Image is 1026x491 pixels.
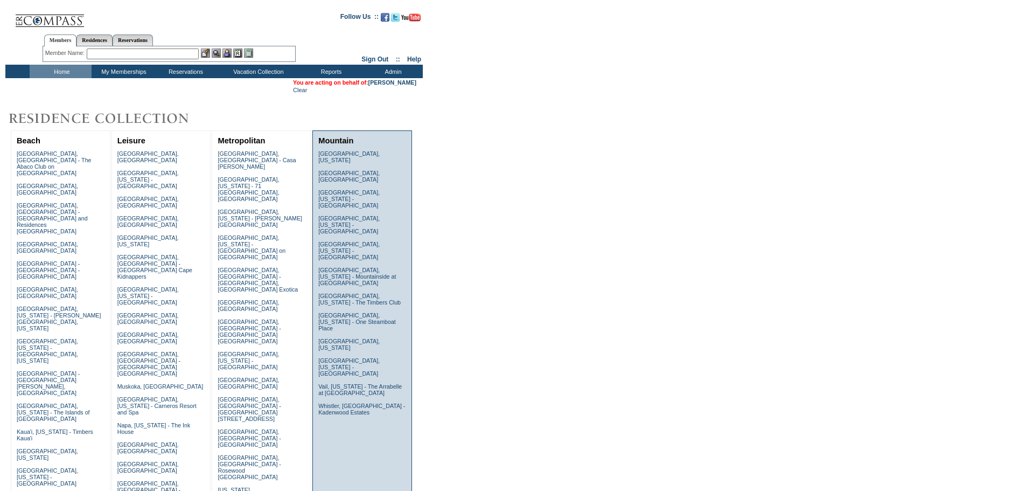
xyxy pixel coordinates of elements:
a: Napa, [US_STATE] - The Ink House [117,422,191,435]
img: Become our fan on Facebook [381,13,389,22]
a: [GEOGRAPHIC_DATA], [US_STATE] - One Steamboat Place [318,312,396,331]
img: View [212,49,221,58]
a: Follow us on Twitter [391,16,400,23]
span: :: [396,56,400,63]
img: b_calculator.gif [244,49,253,58]
a: [GEOGRAPHIC_DATA], [GEOGRAPHIC_DATA] - [GEOGRAPHIC_DATA][STREET_ADDRESS] [218,396,281,422]
img: Follow us on Twitter [391,13,400,22]
a: [GEOGRAPHIC_DATA], [US_STATE] - [GEOGRAPHIC_DATA] [318,241,380,260]
a: [GEOGRAPHIC_DATA], [US_STATE] - [GEOGRAPHIC_DATA] [218,351,279,370]
a: Subscribe to our YouTube Channel [401,16,421,23]
a: [GEOGRAPHIC_DATA], [US_STATE] - [GEOGRAPHIC_DATA] [318,189,380,209]
a: [GEOGRAPHIC_DATA], [GEOGRAPHIC_DATA] [17,286,78,299]
a: [GEOGRAPHIC_DATA], [US_STATE] - 71 [GEOGRAPHIC_DATA], [GEOGRAPHIC_DATA] [218,176,279,202]
a: [GEOGRAPHIC_DATA], [US_STATE] - The Islands of [GEOGRAPHIC_DATA] [17,403,90,422]
a: Whistler, [GEOGRAPHIC_DATA] - Kadenwood Estates [318,403,405,416]
a: [GEOGRAPHIC_DATA], [GEOGRAPHIC_DATA] [17,183,78,196]
td: Vacation Collection [215,65,299,78]
a: [GEOGRAPHIC_DATA], [GEOGRAPHIC_DATA] - [GEOGRAPHIC_DATA], [GEOGRAPHIC_DATA] Exotica [218,267,298,293]
a: Beach [17,136,40,145]
a: [GEOGRAPHIC_DATA], [US_STATE] - Mountainside at [GEOGRAPHIC_DATA] [318,267,396,286]
td: Admin [361,65,423,78]
a: [GEOGRAPHIC_DATA], [GEOGRAPHIC_DATA] [218,299,279,312]
a: [GEOGRAPHIC_DATA], [US_STATE] - [GEOGRAPHIC_DATA] on [GEOGRAPHIC_DATA] [218,234,285,260]
a: Help [407,56,421,63]
td: Home [30,65,92,78]
a: Clear [293,87,307,93]
img: Impersonate [222,49,232,58]
a: [GEOGRAPHIC_DATA], [US_STATE] - [GEOGRAPHIC_DATA], [US_STATE] [17,338,78,364]
a: [GEOGRAPHIC_DATA], [US_STATE] - Carneros Resort and Spa [117,396,197,416]
a: Members [44,34,77,46]
td: My Memberships [92,65,153,78]
img: Destinations by Exclusive Resorts [5,108,215,129]
a: [GEOGRAPHIC_DATA], [GEOGRAPHIC_DATA] [117,331,179,344]
a: Residences [76,34,113,46]
a: Muskoka, [GEOGRAPHIC_DATA] [117,383,203,390]
a: Become our fan on Facebook [381,16,389,23]
a: [GEOGRAPHIC_DATA], [US_STATE] - [GEOGRAPHIC_DATA] [117,170,179,189]
a: [PERSON_NAME] [368,79,416,86]
a: Reservations [113,34,153,46]
a: [GEOGRAPHIC_DATA], [US_STATE] - [GEOGRAPHIC_DATA] [17,467,78,487]
td: Reports [299,65,361,78]
a: [GEOGRAPHIC_DATA], [GEOGRAPHIC_DATA] [318,170,380,183]
a: [GEOGRAPHIC_DATA], [GEOGRAPHIC_DATA] [17,241,78,254]
img: Reservations [233,49,242,58]
a: [GEOGRAPHIC_DATA], [GEOGRAPHIC_DATA] [117,196,179,209]
a: [GEOGRAPHIC_DATA], [GEOGRAPHIC_DATA] - [GEOGRAPHIC_DATA] [GEOGRAPHIC_DATA] [218,319,281,344]
a: [GEOGRAPHIC_DATA], [GEOGRAPHIC_DATA] - The Abaco Club on [GEOGRAPHIC_DATA] [17,150,92,176]
a: Mountain [318,136,353,145]
a: [GEOGRAPHIC_DATA], [US_STATE] - [PERSON_NAME][GEOGRAPHIC_DATA], [US_STATE] [17,306,101,331]
span: You are acting on behalf of: [293,79,416,86]
a: [GEOGRAPHIC_DATA], [GEOGRAPHIC_DATA] - [GEOGRAPHIC_DATA] [GEOGRAPHIC_DATA] [117,351,180,377]
a: [GEOGRAPHIC_DATA], [GEOGRAPHIC_DATA] [117,461,179,474]
a: [GEOGRAPHIC_DATA], [US_STATE] [17,448,78,461]
a: Metropolitan [218,136,265,145]
img: Compass Home [15,5,85,27]
a: [GEOGRAPHIC_DATA], [US_STATE] - [GEOGRAPHIC_DATA] [318,215,380,234]
a: [GEOGRAPHIC_DATA], [GEOGRAPHIC_DATA] [117,150,179,163]
td: Follow Us :: [340,12,379,25]
a: [GEOGRAPHIC_DATA], [GEOGRAPHIC_DATA] [117,215,179,228]
a: [GEOGRAPHIC_DATA], [US_STATE] [318,150,380,163]
a: [GEOGRAPHIC_DATA], [US_STATE] - [PERSON_NAME][GEOGRAPHIC_DATA] [218,209,302,228]
img: i.gif [5,16,14,17]
a: [GEOGRAPHIC_DATA], [US_STATE] - [GEOGRAPHIC_DATA] [318,357,380,377]
a: Sign Out [361,56,388,63]
a: [GEOGRAPHIC_DATA], [US_STATE] [318,338,380,351]
a: Leisure [117,136,145,145]
a: [GEOGRAPHIC_DATA], [GEOGRAPHIC_DATA] - [GEOGRAPHIC_DATA] and Residences [GEOGRAPHIC_DATA] [17,202,88,234]
a: [GEOGRAPHIC_DATA], [US_STATE] [117,234,179,247]
a: [GEOGRAPHIC_DATA] - [GEOGRAPHIC_DATA][PERSON_NAME], [GEOGRAPHIC_DATA] [17,370,80,396]
a: [GEOGRAPHIC_DATA], [GEOGRAPHIC_DATA] - Rosewood [GEOGRAPHIC_DATA] [218,454,281,480]
img: Subscribe to our YouTube Channel [401,13,421,22]
a: Vail, [US_STATE] - The Arrabelle at [GEOGRAPHIC_DATA] [318,383,402,396]
a: [GEOGRAPHIC_DATA], [GEOGRAPHIC_DATA] [117,312,179,325]
a: [GEOGRAPHIC_DATA], [GEOGRAPHIC_DATA] - [GEOGRAPHIC_DATA] [218,428,281,448]
a: Kaua'i, [US_STATE] - Timbers Kaua'i [17,428,93,441]
a: [GEOGRAPHIC_DATA], [GEOGRAPHIC_DATA] [117,441,179,454]
a: [GEOGRAPHIC_DATA], [GEOGRAPHIC_DATA] - [GEOGRAPHIC_DATA] Cape Kidnappers [117,254,192,280]
a: [GEOGRAPHIC_DATA], [GEOGRAPHIC_DATA] - Casa [PERSON_NAME] [218,150,296,170]
a: [GEOGRAPHIC_DATA] - [GEOGRAPHIC_DATA] - [GEOGRAPHIC_DATA] [17,260,80,280]
a: [GEOGRAPHIC_DATA], [US_STATE] - [GEOGRAPHIC_DATA] [117,286,179,306]
a: [GEOGRAPHIC_DATA], [US_STATE] - The Timbers Club [318,293,401,306]
a: [GEOGRAPHIC_DATA], [GEOGRAPHIC_DATA] [218,377,279,390]
img: b_edit.gif [201,49,210,58]
div: Member Name: [45,49,87,58]
td: Reservations [153,65,215,78]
